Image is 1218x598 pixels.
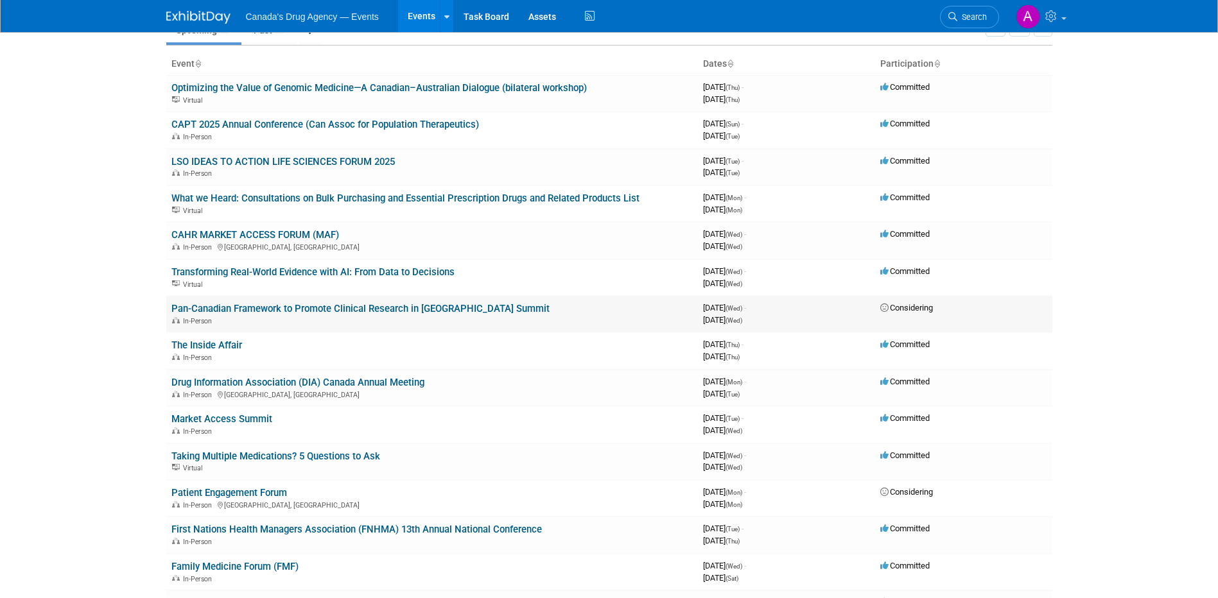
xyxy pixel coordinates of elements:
[742,524,744,533] span: -
[172,317,180,323] img: In-Person Event
[703,205,742,214] span: [DATE]
[183,207,206,215] span: Virtual
[183,427,216,436] span: In-Person
[171,266,455,278] a: Transforming Real-World Evidence with AI: From Data to Decisions
[880,229,930,239] span: Committed
[880,303,933,312] span: Considering
[726,379,742,386] span: (Mon)
[183,96,206,105] span: Virtual
[880,450,930,460] span: Committed
[726,464,742,471] span: (Wed)
[703,377,746,386] span: [DATE]
[703,561,746,570] span: [DATE]
[172,96,180,103] img: Virtual Event
[934,58,940,69] a: Sort by Participation Type
[703,339,744,349] span: [DATE]
[171,192,639,204] a: What we Heard: Consultations on Bulk Purchasing and Essential Prescription Drugs and Related Prod...
[880,524,930,533] span: Committed
[880,377,930,386] span: Committed
[726,231,742,238] span: (Wed)
[183,169,216,178] span: In-Person
[171,241,693,252] div: [GEOGRAPHIC_DATA], [GEOGRAPHIC_DATA]
[744,303,746,312] span: -
[703,413,744,423] span: [DATE]
[172,501,180,508] img: In-Person Event
[726,317,742,324] span: (Wed)
[726,268,742,275] span: (Wed)
[880,119,930,128] span: Committed
[172,133,180,139] img: In-Person Event
[726,121,740,128] span: (Sun)
[703,82,744,92] span: [DATE]
[880,266,930,276] span: Committed
[703,499,742,509] span: [DATE]
[726,427,742,434] span: (Wed)
[183,243,216,252] span: In-Person
[703,192,746,202] span: [DATE]
[744,450,746,460] span: -
[742,119,744,128] span: -
[183,133,216,141] span: In-Person
[172,207,180,213] img: Virtual Event
[171,82,587,94] a: Optimizing the Value of Genomic Medicine—A Canadian–Australian Dialogue (bilateral workshop)
[726,415,740,422] span: (Tue)
[742,339,744,349] span: -
[940,6,999,28] a: Search
[698,53,875,75] th: Dates
[703,487,746,497] span: [DATE]
[744,229,746,239] span: -
[183,464,206,472] span: Virtual
[703,536,740,545] span: [DATE]
[171,303,550,314] a: Pan-Canadian Framework to Promote Clinical Research in [GEOGRAPHIC_DATA] Summit
[703,229,746,239] span: [DATE]
[703,241,742,251] span: [DATE]
[744,266,746,276] span: -
[171,450,380,462] a: Taking Multiple Medications? 5 Questions to Ask
[880,192,930,202] span: Committed
[726,243,742,250] span: (Wed)
[727,58,733,69] a: Sort by Start Date
[703,425,742,435] span: [DATE]
[726,452,742,459] span: (Wed)
[880,413,930,423] span: Committed
[726,501,742,508] span: (Mon)
[726,391,740,398] span: (Tue)
[880,82,930,92] span: Committed
[703,352,740,361] span: [DATE]
[183,280,206,289] span: Virtual
[726,563,742,570] span: (Wed)
[183,538,216,546] span: In-Person
[726,280,742,287] span: (Wed)
[726,169,740,176] span: (Tue)
[703,167,740,177] span: [DATE]
[171,413,272,425] a: Market Access Summit
[703,156,744,166] span: [DATE]
[195,58,201,69] a: Sort by Event Name
[880,561,930,570] span: Committed
[880,156,930,166] span: Committed
[171,561,299,572] a: Family Medicine Forum (FMF)
[172,391,180,397] img: In-Person Event
[172,354,180,360] img: In-Person Event
[957,12,987,22] span: Search
[183,354,216,362] span: In-Person
[742,82,744,92] span: -
[744,377,746,386] span: -
[172,169,180,176] img: In-Person Event
[183,575,216,583] span: In-Person
[183,391,216,399] span: In-Person
[742,413,744,423] span: -
[703,315,742,325] span: [DATE]
[880,339,930,349] span: Committed
[171,119,479,130] a: CAPT 2025 Annual Conference (Can Assoc for Population Therapeutics)
[171,156,395,167] a: LSO IDEAS TO ACTION LIFE SCIENCES FORUM 2025
[171,499,693,509] div: [GEOGRAPHIC_DATA], [GEOGRAPHIC_DATA]
[172,538,180,544] img: In-Person Event
[726,305,742,312] span: (Wed)
[171,524,542,535] a: First Nations Health Managers Association (FNHMA) 13th Annual National Conference
[726,133,740,140] span: (Tue)
[703,94,740,104] span: [DATE]
[171,389,693,399] div: [GEOGRAPHIC_DATA], [GEOGRAPHIC_DATA]
[172,464,180,470] img: Virtual Event
[166,53,698,75] th: Event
